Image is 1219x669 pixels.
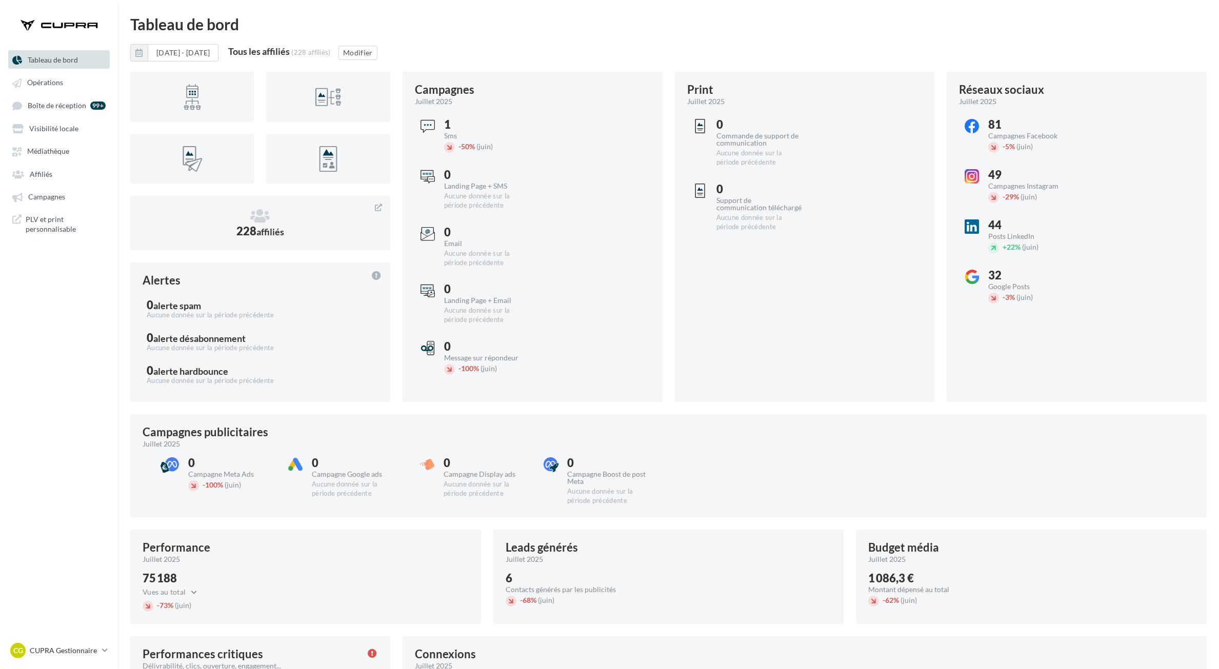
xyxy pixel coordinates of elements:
div: Campagnes Facebook [988,132,1074,139]
span: - [1003,192,1005,201]
div: Campagnes publicitaires [143,427,268,438]
div: Landing Page + SMS [444,183,530,190]
a: Opérations [6,73,112,91]
div: Aucune donnée sur la période précédente [312,480,397,498]
p: CUPRA Gestionnaire [30,645,98,656]
div: Campagne Google ads [312,471,397,478]
span: - [157,601,159,610]
span: CG [13,645,23,656]
span: - [458,364,461,373]
span: (juin) [175,601,191,610]
span: (juin) [538,596,554,604]
span: 29% [1003,192,1019,201]
div: 75 188 [143,573,203,584]
div: 99+ [90,102,106,110]
span: 73% [157,601,173,610]
span: (juin) [1022,242,1038,251]
div: Aucune donnée sur la période précédente [444,192,530,210]
div: 0 [444,169,530,180]
div: Aucune donnée sur la période précédente [444,480,529,498]
div: Aucune donnée sur la période précédente [147,311,374,320]
a: Campagnes [6,187,112,206]
span: - [1003,142,1005,151]
button: [DATE] - [DATE] [130,44,218,62]
div: Budget média [868,542,939,553]
div: 0 [147,365,374,376]
a: PLV et print personnalisable [6,210,112,238]
div: Campagnes [415,84,474,95]
div: 0 [716,184,802,195]
a: Visibilité locale [6,119,112,137]
span: 3% [1003,293,1015,301]
button: [DATE] - [DATE] [148,44,218,62]
div: Réseaux sociaux [959,84,1044,95]
a: Affiliés [6,165,112,183]
div: Montant dépensé au total [868,586,949,593]
span: Boîte de réception [28,101,86,110]
span: 100% [203,480,223,489]
div: 32 [988,270,1074,281]
span: - [458,142,461,151]
span: 50% [458,142,475,151]
div: Connexions [415,648,476,660]
span: Médiathèque [27,147,69,156]
div: Campagne Meta Ads [188,471,274,478]
div: Tous les affiliés [228,47,290,56]
div: Performances critiques [143,648,263,660]
span: (juin) [1016,293,1033,301]
span: Campagnes [28,193,65,201]
div: Aucune donnée sur la période précédente [444,306,530,325]
div: Google Posts [988,283,1074,290]
span: PLV et print personnalisable [26,214,106,234]
div: Campagnes Instagram [988,183,1074,190]
div: Aucune donnée sur la période précédente [716,149,802,167]
span: (juin) [901,596,917,604]
span: (juin) [476,142,493,151]
div: Tableau de bord [130,16,1207,32]
a: Médiathèque [6,141,112,160]
a: Tableau de bord [6,50,112,69]
span: juillet 2025 [143,439,180,449]
span: Visibilité locale [29,124,78,133]
button: Vues au total [143,586,203,598]
div: Landing Page + Email [444,297,530,304]
span: Tableau de bord [28,55,78,64]
span: 62% [883,596,899,604]
span: - [520,596,523,604]
span: 22% [1003,242,1021,251]
div: Alertes [143,275,181,286]
span: 5% [1003,142,1015,151]
button: Modifier [338,46,377,60]
a: CG CUPRA Gestionnaire [8,641,110,660]
span: Affiliés [30,170,52,178]
div: Leads générés [506,542,578,553]
span: juillet 2025 [143,554,180,564]
div: Print [687,84,713,95]
div: 0 [444,227,530,238]
div: 0 [444,283,530,295]
span: + [1003,242,1007,251]
div: alerte hardbounce [153,367,228,376]
div: 1 086,3 € [868,573,949,584]
div: Aucune donnée sur la période précédente [147,343,374,353]
span: juillet 2025 [959,96,996,107]
div: 0 [716,119,802,130]
div: 0 [147,332,374,343]
div: 0 [147,299,374,311]
div: 0 [312,457,397,469]
div: Message sur répondeur [444,354,530,361]
div: Email [444,240,530,247]
div: Commande de support de communication [716,132,802,147]
div: 0 [444,457,529,469]
span: 228 [236,224,284,238]
span: (juin) [1021,192,1037,201]
span: - [883,596,885,604]
span: 68% [520,596,536,604]
div: Aucune donnée sur la période précédente [567,487,653,505]
div: (228 affiliés) [291,48,331,56]
div: Support de communication téléchargé [716,197,802,211]
a: Boîte de réception 99+ [6,96,112,115]
div: 49 [988,169,1074,180]
span: affiliés [256,226,284,237]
